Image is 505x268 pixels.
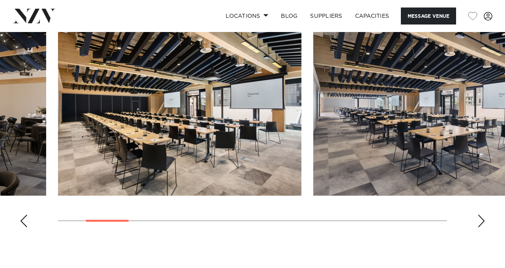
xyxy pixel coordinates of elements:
[13,9,56,23] img: nzv-logo.png
[304,8,348,25] a: SUPPLIERS
[58,17,301,196] swiper-slide: 2 / 14
[401,8,456,25] button: Message Venue
[349,8,396,25] a: Capacities
[275,8,304,25] a: BLOG
[219,8,275,25] a: Locations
